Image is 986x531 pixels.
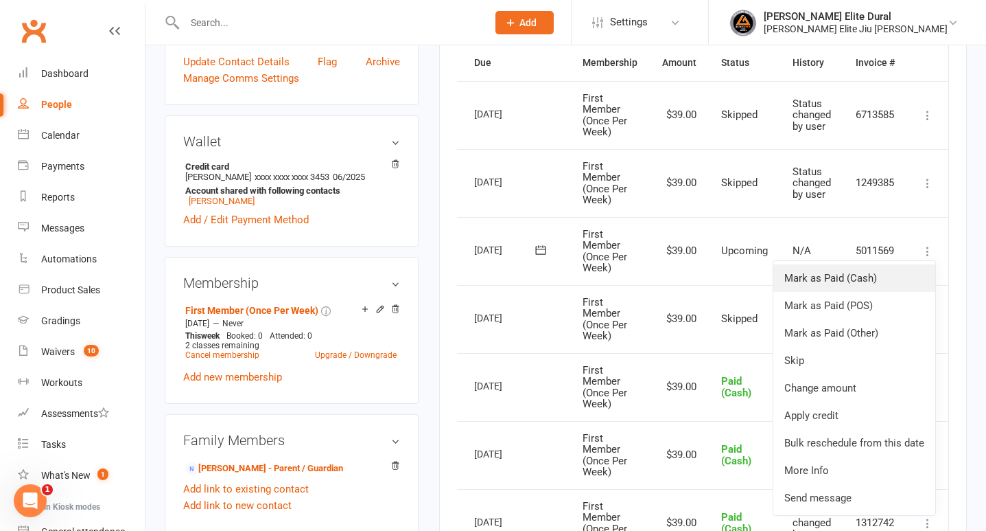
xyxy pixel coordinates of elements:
a: Tasks [18,429,145,460]
a: Add new membership [183,371,282,383]
span: 10 [84,345,99,357]
span: First Member (Once Per Week) [583,364,627,411]
div: Gradings [41,315,80,326]
a: Waivers 10 [18,337,145,368]
div: Calendar [41,130,80,141]
div: Dashboard [41,68,89,79]
a: Bulk reschedule from this date [773,429,935,457]
span: Paid (Cash) [721,443,751,467]
a: Gradings [18,306,145,337]
td: $39.00 [650,217,709,285]
th: Due [462,45,570,80]
a: More Info [773,457,935,484]
span: [DATE] [185,319,209,328]
h3: Wallet [183,134,400,149]
td: 1249385 [843,149,907,217]
div: [DATE] [474,375,537,396]
a: Product Sales [18,275,145,306]
div: Waivers [41,346,75,357]
span: xxxx xxxx xxxx 3453 [255,172,329,182]
a: Add link to new contact [183,497,292,514]
img: thumb_image1702864552.png [729,9,757,36]
div: Reports [41,192,75,203]
div: [DATE] [474,171,537,192]
span: Add [519,17,537,28]
div: Automations [41,253,97,264]
div: [DATE] [474,239,537,260]
span: Booked: 0 [226,331,263,341]
span: Upcoming [721,245,768,257]
button: Add [495,11,554,34]
span: Status changed by user [793,98,831,133]
th: History [780,45,843,80]
div: Workouts [41,377,82,388]
span: First Member (Once Per Week) [583,296,627,343]
span: First Member (Once Per Week) [583,228,627,275]
span: Settings [610,7,648,38]
a: [PERSON_NAME] [189,196,255,206]
div: Payments [41,161,84,172]
h3: Membership [183,275,400,291]
a: What's New1 [18,460,145,491]
a: Workouts [18,368,145,398]
a: Payments [18,151,145,182]
td: $39.00 [650,421,709,489]
a: Change amount [773,374,935,402]
a: Reports [18,182,145,213]
a: First Member (Once Per Week) [185,305,318,316]
span: 1 [97,468,108,480]
div: [DATE] [474,103,537,124]
a: [PERSON_NAME] - Parent / Guardian [185,462,343,476]
span: Never [222,319,244,328]
td: 5011569 [843,217,907,285]
a: Manage Comms Settings [183,70,299,87]
div: [DATE] [474,443,537,464]
span: First Member (Once Per Week) [583,92,627,139]
div: [PERSON_NAME] Elite Jiu [PERSON_NAME] [764,23,948,35]
td: 6713585 [843,81,907,149]
a: Dashboard [18,58,145,89]
a: Update Contact Details [183,54,290,70]
div: People [41,99,72,110]
a: Upgrade / Downgrade [315,350,397,360]
div: week [182,331,223,341]
div: Messages [41,223,84,234]
span: 1 [42,484,53,495]
span: Skipped [721,177,758,189]
a: Add link to existing contact [183,481,309,497]
a: Apply credit [773,402,935,429]
th: Amount [650,45,709,80]
th: Status [709,45,780,80]
span: Attended: 0 [270,331,312,341]
div: [PERSON_NAME] Elite Dural [764,10,948,23]
div: — [182,318,400,329]
a: Mark as Paid (POS) [773,292,935,319]
h3: Family Members [183,433,400,448]
a: Add / Edit Payment Method [183,212,309,228]
td: $39.00 [650,285,709,353]
div: Tasks [41,439,66,450]
div: Assessments [41,408,109,419]
span: This [185,331,201,341]
a: Cancel membership [185,350,259,360]
a: Send message [773,484,935,512]
a: Archive [366,54,400,70]
span: First Member (Once Per Week) [583,160,627,207]
span: First Member (Once Per Week) [583,432,627,479]
iframe: Intercom live chat [14,484,47,517]
a: Clubworx [16,14,51,48]
div: What's New [41,470,91,481]
td: $39.00 [650,353,709,421]
span: N/A [793,245,811,257]
a: Mark as Paid (Cash) [773,264,935,292]
span: Paid (Cash) [721,375,751,399]
a: Calendar [18,120,145,151]
li: [PERSON_NAME] [183,159,400,208]
span: Skipped [721,109,758,121]
div: Product Sales [41,284,100,295]
span: Skipped [721,313,758,325]
a: Automations [18,244,145,275]
a: Mark as Paid (Other) [773,319,935,347]
a: People [18,89,145,120]
td: $39.00 [650,81,709,149]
